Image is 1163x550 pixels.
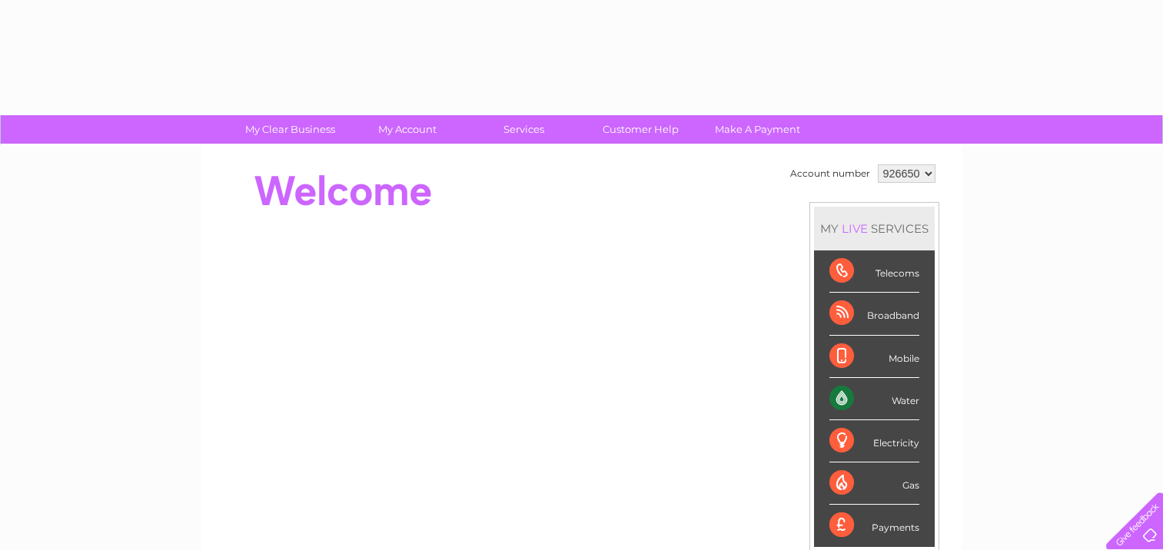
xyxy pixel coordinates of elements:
[344,115,470,144] a: My Account
[577,115,704,144] a: Customer Help
[814,207,935,250] div: MY SERVICES
[829,336,919,378] div: Mobile
[839,221,871,236] div: LIVE
[786,161,874,187] td: Account number
[829,293,919,335] div: Broadband
[829,462,919,505] div: Gas
[694,115,821,144] a: Make A Payment
[460,115,587,144] a: Services
[829,505,919,546] div: Payments
[829,420,919,462] div: Electricity
[227,115,354,144] a: My Clear Business
[829,250,919,293] div: Telecoms
[829,378,919,420] div: Water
